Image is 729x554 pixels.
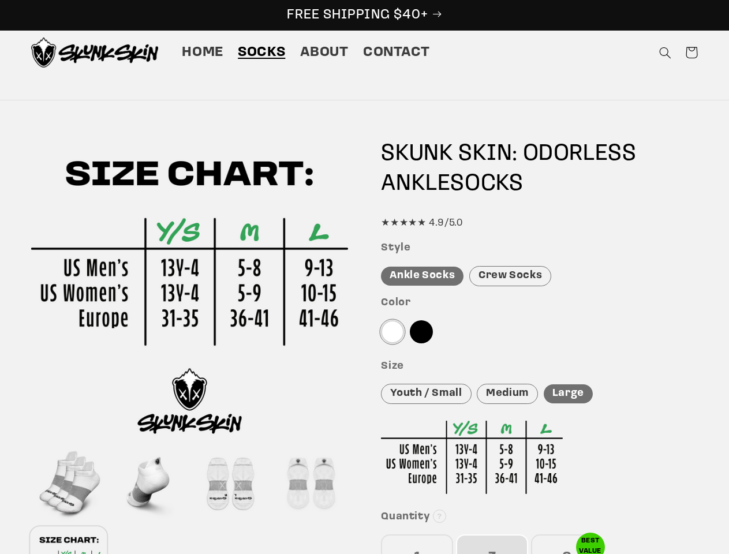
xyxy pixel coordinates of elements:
[381,267,463,286] div: Ankle Socks
[12,6,717,24] p: FREE SHIPPING $40+
[544,384,593,403] div: Large
[381,384,471,404] div: Youth / Small
[381,242,698,255] h3: Style
[381,360,698,373] h3: Size
[231,36,293,69] a: Socks
[381,511,698,524] h3: Quantity
[300,44,349,62] span: About
[356,36,437,69] a: Contact
[381,297,698,310] h3: Color
[381,215,698,232] div: ★★★★★ 4.9/5.0
[469,266,551,286] div: Crew Socks
[652,39,678,66] summary: Search
[31,38,158,68] img: Skunk Skin Anti-Odor Socks.
[238,44,285,62] span: Socks
[182,44,223,62] span: Home
[477,384,538,404] div: Medium
[363,44,429,62] span: Contact
[381,173,450,196] span: ANKLE
[381,421,563,494] img: Sizing Chart
[175,36,231,69] a: Home
[293,36,356,69] a: About
[381,139,698,199] h1: SKUNK SKIN: ODORLESS SOCKS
